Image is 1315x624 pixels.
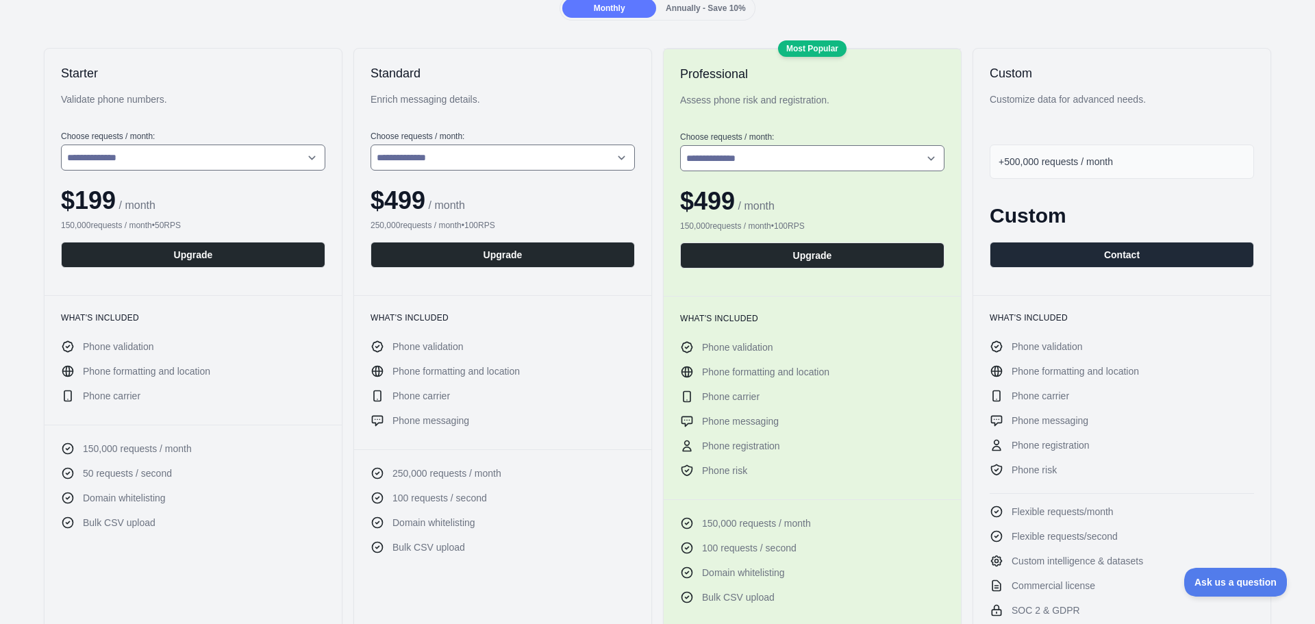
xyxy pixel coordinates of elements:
h3: What's included [680,313,944,324]
iframe: Help Scout Beacon - Open [1184,568,1288,597]
span: Phone validation [1012,340,1083,353]
h3: What's included [371,312,635,323]
span: Phone validation [702,340,773,354]
h3: What's included [990,312,1254,323]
